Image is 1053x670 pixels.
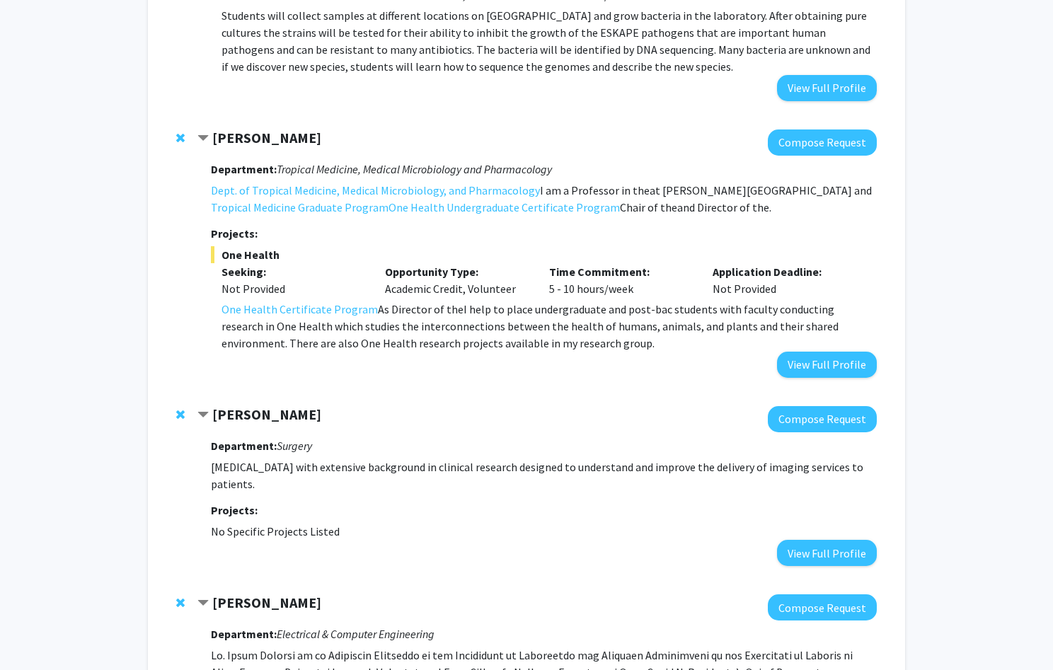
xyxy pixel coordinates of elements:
[211,439,277,453] strong: Department:
[197,410,209,421] span: Contract hyo-Chun Yoon Bookmark
[389,199,620,216] a: One Health Undergraduate Certificate Program
[713,263,856,280] p: Application Deadline:
[176,409,185,420] span: Remove hyo-Chun Yoon from bookmarks
[197,598,209,609] span: Contract Murad Hossain Bookmark
[777,540,877,566] button: View Full Profile
[211,503,258,517] strong: Projects:
[777,75,877,101] button: View Full Profile
[277,439,312,453] i: Surgery
[768,594,877,620] button: Compose Request to Murad Hossain
[768,129,877,156] button: Compose Request to Sandra Chang
[211,199,389,216] a: Tropical Medicine Graduate Program
[221,301,877,352] p: As Director of the I help to place undergraduate and post-bac students with faculty conducting re...
[176,132,185,144] span: Remove Sandra Chang from bookmarks
[221,301,378,318] a: One Health Certificate Program
[211,627,277,641] strong: Department:
[211,182,877,216] p: I am a Professor in the at [PERSON_NAME][GEOGRAPHIC_DATA] and Chair of the and Director of the .
[221,263,364,280] p: Seeking:
[211,458,877,492] p: [MEDICAL_DATA] with extensive background in clinical research designed to understand and improve ...
[211,182,540,199] a: Dept. of Tropical Medicine, Medical Microbiology, and Pharmacology
[212,594,321,611] strong: [PERSON_NAME]
[221,280,364,297] div: Not Provided
[211,226,258,241] strong: Projects:
[277,627,435,641] i: Electrical & Computer Engineering
[211,246,877,263] span: One Health
[374,263,539,297] div: Academic Credit, Volunteer
[277,162,552,176] i: Tropical Medicine, Medical Microbiology and Pharmacology
[539,263,703,297] div: 5 - 10 hours/week
[221,7,877,75] p: Students will collect samples at different locations on [GEOGRAPHIC_DATA] and grow bacteria in th...
[385,263,528,280] p: Opportunity Type:
[702,263,866,297] div: Not Provided
[197,133,209,144] span: Contract Sandra Chang Bookmark
[211,524,340,538] span: No Specific Projects Listed
[176,597,185,608] span: Remove Murad Hossain from bookmarks
[211,162,277,176] strong: Department:
[549,263,692,280] p: Time Commitment:
[11,606,60,659] iframe: Chat
[212,129,321,146] strong: [PERSON_NAME]
[768,406,877,432] button: Compose Request to hyo-Chun Yoon
[212,405,321,423] strong: [PERSON_NAME]
[777,352,877,378] button: View Full Profile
